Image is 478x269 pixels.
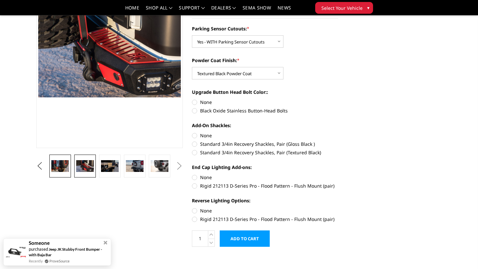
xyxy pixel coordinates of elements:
[192,57,338,64] label: Powder Coat Finish:
[174,161,184,171] button: Next
[29,240,50,246] span: Someone
[192,174,338,181] label: None
[220,230,270,247] input: Add to Cart
[146,6,172,15] a: shop all
[278,6,291,15] a: News
[192,122,338,129] label: Add-On Shackles:
[29,258,43,264] span: Recently
[321,5,363,11] span: Select Your Vehicle
[29,247,102,257] a: Jeep JK Stubby Front Bumper - with Baja Bar
[192,149,338,156] label: Standard 3/4in Recovery Shackles, Pair (Textured Black)
[5,246,26,258] img: provesource social proof notification image
[101,160,119,172] img: Jeep JL Stubby Rear Bumper
[315,2,373,14] button: Select Your Vehicle
[125,6,139,15] a: Home
[243,6,271,15] a: SEMA Show
[179,6,205,15] a: Support
[192,207,338,214] label: None
[192,141,338,147] label: Standard 3/4in Recovery Shackles, Pair (Gloss Black )
[367,4,369,11] span: ▾
[126,160,144,172] img: Jeep JL Stubby Rear Bumper
[192,216,338,223] label: Rigid 212113 D-Series Pro - Flood Pattern - Flush Mount (pair)
[192,25,338,32] label: Parking Sensor Cutouts:
[51,160,69,172] img: Jeep JL Stubby Rear Bumper
[76,160,94,172] img: Jeep JL Stubby Rear Bumper
[192,182,338,189] label: Rigid 212113 D-Series Pro - Flood Pattern - Flush Mount (pair)
[192,197,338,204] label: Reverse Lighting Options:
[35,161,44,171] button: Previous
[29,246,48,252] span: purchased
[192,132,338,139] label: None
[151,160,168,172] img: Jeep JL Stubby Rear Bumper
[192,164,338,171] label: End Cap Lighting Add-ons:
[211,6,236,15] a: Dealers
[192,107,338,114] label: Black Oxide Stainless Button-Head Bolts
[49,258,70,264] a: ProveSource
[192,89,338,95] label: Upgrade Button Head Bolt Color::
[192,99,338,106] label: None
